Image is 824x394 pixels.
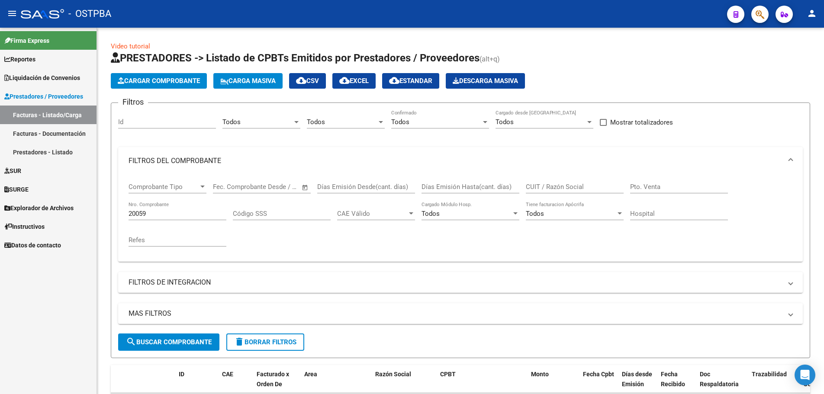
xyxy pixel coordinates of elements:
[4,166,21,176] span: SUR
[700,371,739,388] span: Doc Respaldatoria
[118,272,803,293] mat-expansion-panel-header: FILTROS DE INTEGRACION
[304,371,317,378] span: Area
[391,118,409,126] span: Todos
[4,240,61,250] span: Datos de contacto
[118,175,803,262] div: FILTROS DEL COMPROBANTE
[4,73,80,83] span: Liquidación de Convenios
[480,55,500,63] span: (alt+q)
[234,338,296,346] span: Borrar Filtros
[375,371,411,378] span: Razón Social
[807,8,817,19] mat-icon: person
[4,222,45,231] span: Instructivos
[296,75,306,86] mat-icon: cloud_download
[111,52,480,64] span: PRESTADORES -> Listado de CPBTs Emitidos por Prestadores / Proveedores
[622,371,652,388] span: Días desde Emisión
[526,210,544,218] span: Todos
[226,333,304,351] button: Borrar Filtros
[118,333,219,351] button: Buscar Comprobante
[389,77,432,85] span: Estandar
[446,73,525,89] button: Descarga Masiva
[222,371,233,378] span: CAE
[610,117,673,128] span: Mostrar totalizadores
[129,183,199,191] span: Comprobante Tipo
[249,183,291,191] input: End date
[4,203,74,213] span: Explorador de Archivos
[337,210,407,218] span: CAE Válido
[440,371,456,378] span: CPBT
[129,278,782,287] mat-panel-title: FILTROS DE INTEGRACION
[422,210,440,218] span: Todos
[179,371,184,378] span: ID
[583,371,614,378] span: Fecha Cpbt
[126,336,136,347] mat-icon: search
[111,73,207,89] button: Cargar Comprobante
[213,183,241,191] input: Start date
[118,96,148,108] h3: Filtros
[307,118,325,126] span: Todos
[4,92,83,101] span: Prestadores / Proveedores
[257,371,289,388] span: Facturado x Orden De
[389,75,399,86] mat-icon: cloud_download
[289,73,326,89] button: CSV
[220,77,276,85] span: Carga Masiva
[453,77,518,85] span: Descarga Masiva
[496,118,514,126] span: Todos
[300,183,310,192] button: Open calendar
[795,365,815,385] div: Open Intercom Messenger
[752,371,787,378] span: Trazabilidad
[531,371,549,378] span: Monto
[111,42,150,50] a: Video tutorial
[234,336,245,347] mat-icon: delete
[129,309,782,318] mat-panel-title: MAS FILTROS
[68,4,111,23] span: - OSTPBA
[661,371,685,388] span: Fecha Recibido
[213,73,283,89] button: Carga Masiva
[446,73,525,89] app-download-masive: Descarga masiva de comprobantes (adjuntos)
[382,73,439,89] button: Estandar
[126,338,212,346] span: Buscar Comprobante
[222,118,241,126] span: Todos
[118,303,803,324] mat-expansion-panel-header: MAS FILTROS
[332,73,376,89] button: EXCEL
[4,185,29,194] span: SURGE
[296,77,319,85] span: CSV
[118,147,803,175] mat-expansion-panel-header: FILTROS DEL COMPROBANTE
[7,8,17,19] mat-icon: menu
[339,75,350,86] mat-icon: cloud_download
[118,77,200,85] span: Cargar Comprobante
[4,54,35,64] span: Reportes
[339,77,369,85] span: EXCEL
[129,156,782,166] mat-panel-title: FILTROS DEL COMPROBANTE
[4,36,49,45] span: Firma Express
